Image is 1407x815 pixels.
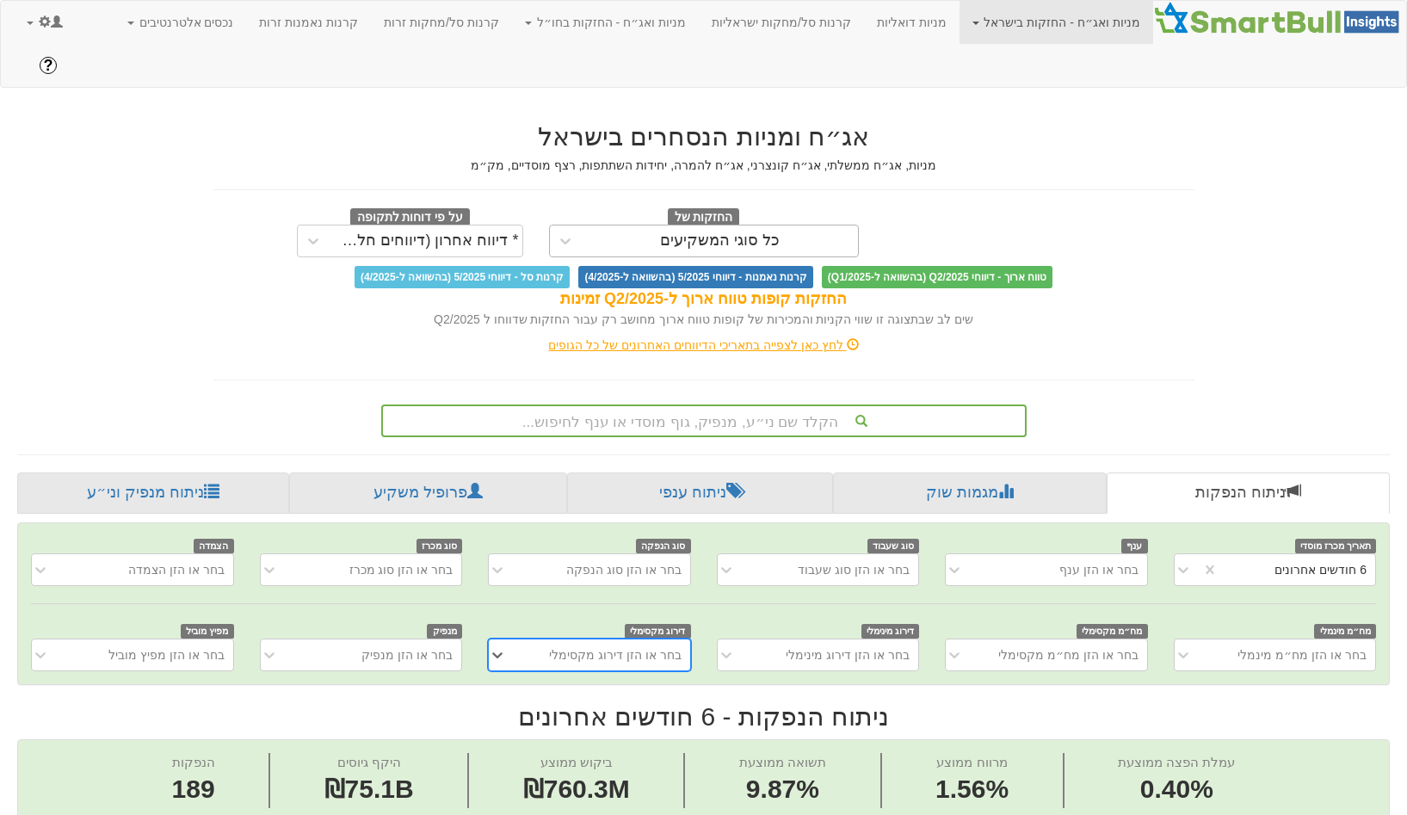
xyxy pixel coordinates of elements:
[427,624,462,639] span: מנפיק
[668,208,740,227] span: החזקות של
[172,771,215,808] span: 189
[960,1,1153,44] a: מניות ואג״ח - החזקות בישראל
[337,755,401,769] span: היקף גיוסים
[181,624,234,639] span: מפיץ מוביל
[1107,472,1390,514] a: ניתוח הנפקות
[636,539,691,553] span: סוג הנפקה
[213,159,1194,172] h5: מניות, אג״ח ממשלתי, אג״ח קונצרני, אג״ח להמרה, יחידות השתתפות, רצף מוסדיים, מק״מ
[350,208,470,227] span: על פי דוחות לתקופה
[213,311,1194,328] div: שים לב שבתצוגה זו שווי הקניות והמכירות של קופות טווח ארוך מחושב רק עבור החזקות שדווחו ל Q2/2025
[17,702,1390,731] h2: ניתוח הנפקות - 6 חודשים אחרונים
[289,472,566,514] a: פרופיל משקיע
[201,336,1207,354] div: לחץ כאן לצפייה בתאריכי הדיווחים האחרונים של כל הגופים
[861,624,920,639] span: דירוג מינימלי
[17,472,289,514] a: ניתוח מנפיק וני״ע
[625,624,691,639] span: דירוג מקסימלי
[699,1,864,44] a: קרנות סל/מחקות ישראליות
[1314,624,1376,639] span: מח״מ מינמלי
[108,646,225,664] div: בחר או הזן מפיץ מוביל
[246,1,371,44] a: קרנות נאמנות זרות
[936,755,1007,769] span: מרווח ממוצע
[371,1,512,44] a: קרנות סל/מחקות זרות
[213,122,1194,151] h2: אג״ח ומניות הנסחרים בישראל
[1295,539,1376,553] span: תאריך מכרז מוסדי
[1118,771,1235,808] span: 0.40%
[114,1,247,44] a: נכסים אלטרנטיבים
[1118,755,1235,769] span: עמלת הפצה ממוצעת
[44,57,53,74] span: ?
[833,472,1106,514] a: מגמות שוק
[1121,539,1148,553] span: ענף
[935,771,1009,808] span: 1.56%
[383,406,1025,435] div: הקלד שם ני״ע, מנפיק, גוף מוסדי או ענף לחיפוש...
[1153,1,1406,35] img: Smartbull
[578,266,812,288] span: קרנות נאמנות - דיווחי 5/2025 (בהשוואה ל-4/2025)
[660,232,780,250] div: כל סוגי המשקיעים
[355,266,570,288] span: קרנות סל - דיווחי 5/2025 (בהשוואה ל-4/2025)
[1237,646,1367,664] div: בחר או הזן מח״מ מינמלי
[417,539,463,553] span: סוג מכרז
[128,561,225,578] div: בחר או הזן הצמדה
[867,539,920,553] span: סוג שעבוד
[194,539,234,553] span: הצמדה
[567,472,833,514] a: ניתוח ענפי
[1059,561,1139,578] div: בחר או הזן ענף
[27,44,70,87] a: ?
[739,771,826,808] span: 9.87%
[998,646,1139,664] div: בחר או הזן מח״מ מקסימלי
[1077,624,1148,639] span: מח״מ מקסימלי
[361,646,453,664] div: בחר או הזן מנפיק
[324,775,414,803] span: ₪75.1B
[739,755,826,769] span: תשואה ממוצעת
[213,288,1194,311] div: החזקות קופות טווח ארוך ל-Q2/2025 זמינות
[333,232,519,250] div: * דיווח אחרון (דיווחים חלקיים)
[786,646,910,664] div: בחר או הזן דירוג מינימלי
[798,561,910,578] div: בחר או הזן סוג שעבוד
[864,1,960,44] a: מניות דואליות
[172,755,215,769] span: הנפקות
[349,561,454,578] div: בחר או הזן סוג מכרז
[822,266,1052,288] span: טווח ארוך - דיווחי Q2/2025 (בהשוואה ל-Q1/2025)
[540,755,613,769] span: ביקוש ממוצע
[1274,561,1367,578] div: 6 חודשים אחרונים
[512,1,699,44] a: מניות ואג״ח - החזקות בחו״ל
[566,561,682,578] div: בחר או הזן סוג הנפקה
[523,775,630,803] span: ₪760.3M
[549,646,682,664] div: בחר או הזן דירוג מקסימלי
